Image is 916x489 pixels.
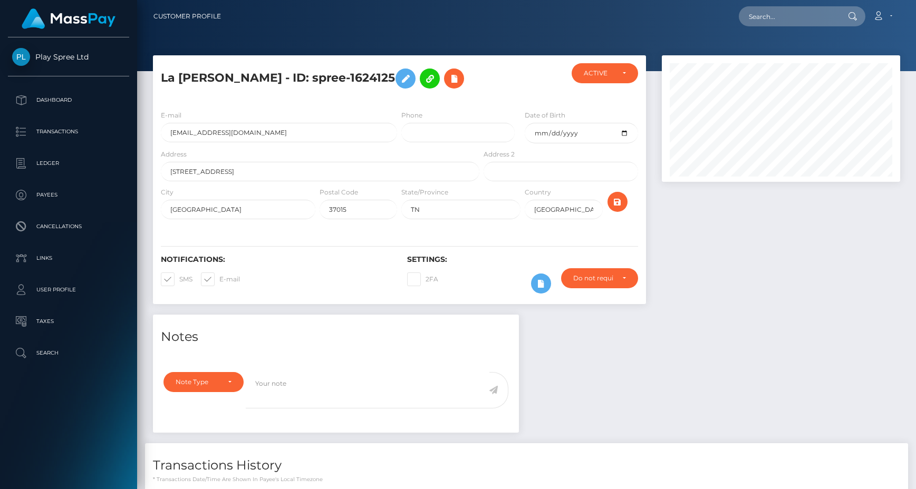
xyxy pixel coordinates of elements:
[12,187,125,203] p: Payees
[161,111,181,120] label: E-mail
[8,340,129,366] a: Search
[176,378,219,386] div: Note Type
[12,155,125,171] p: Ledger
[8,150,129,177] a: Ledger
[12,345,125,361] p: Search
[8,277,129,303] a: User Profile
[407,255,638,264] h6: Settings:
[8,182,129,208] a: Payees
[8,308,129,335] a: Taxes
[401,188,448,197] label: State/Province
[12,250,125,266] p: Links
[407,272,438,286] label: 2FA
[12,92,125,108] p: Dashboard
[525,111,565,120] label: Date of Birth
[163,372,244,392] button: Note Type
[161,188,173,197] label: City
[153,475,900,483] p: * Transactions date/time are shown in payee's local timezone
[572,63,638,83] button: ACTIVE
[561,268,638,288] button: Do not require
[12,314,125,329] p: Taxes
[320,188,358,197] label: Postal Code
[8,245,129,271] a: Links
[12,219,125,234] p: Cancellations
[22,8,115,29] img: MassPay Logo
[8,213,129,240] a: Cancellations
[584,69,614,77] div: ACTIVE
[161,63,474,94] h5: La [PERSON_NAME] - ID: spree-1624125
[161,150,187,159] label: Address
[484,150,515,159] label: Address 2
[573,274,613,282] div: Do not require
[153,456,900,475] h4: Transactions History
[12,48,30,66] img: Play Spree Ltd
[161,255,391,264] h6: Notifications:
[739,6,838,26] input: Search...
[161,328,511,346] h4: Notes
[153,5,221,27] a: Customer Profile
[525,188,551,197] label: Country
[401,111,422,120] label: Phone
[201,272,240,286] label: E-mail
[8,87,129,113] a: Dashboard
[12,282,125,298] p: User Profile
[161,272,192,286] label: SMS
[8,119,129,145] a: Transactions
[8,52,129,62] span: Play Spree Ltd
[12,124,125,140] p: Transactions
